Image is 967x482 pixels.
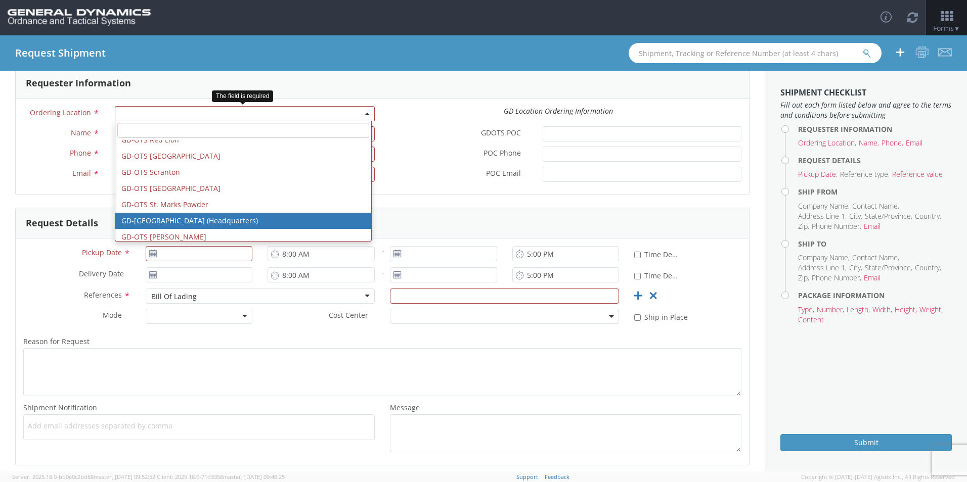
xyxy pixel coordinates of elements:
h4: Request Shipment [15,47,106,59]
span: master, [DATE] 09:46:25 [223,473,285,480]
label: Time Definite [634,269,680,281]
span: Copyright © [DATE]-[DATE] Agistix Inc., All Rights Reserved [801,473,955,481]
input: Time Definite [634,252,641,258]
a: Feedback [545,473,569,480]
i: GD Location Ordering Information [504,106,613,116]
span: Delivery Date [79,269,124,280]
a: Support [516,473,538,480]
input: Shipment, Tracking or Reference Number (at least 4 chars) [629,43,882,63]
li: Type [798,305,814,315]
span: Phone [70,148,91,158]
li: Company Name [798,201,850,211]
span: Cost Center [329,310,368,322]
li: GD-OTS [PERSON_NAME] [115,229,371,245]
span: Reason for Request [23,336,90,346]
li: Width [872,305,892,315]
span: Email [72,168,91,178]
li: GD-OTS [GEOGRAPHIC_DATA] [115,180,371,197]
li: Zip [798,221,809,231]
li: Name [859,138,879,148]
button: Submit [780,434,952,451]
li: Length [847,305,870,315]
li: Number [817,305,844,315]
li: Reference type [840,169,890,179]
li: Reference value [892,169,943,179]
li: Contact Name [852,201,899,211]
span: Shipment Notification [23,403,97,412]
span: ▼ [954,24,960,33]
h3: Shipment Checklist [780,88,952,98]
li: Phone [882,138,903,148]
li: Pickup Date [798,169,838,179]
div: Bill Of Lading [151,292,197,302]
span: Name [71,128,91,137]
label: Time Definite [634,248,680,260]
li: State/Province [865,211,912,221]
li: GD-[GEOGRAPHIC_DATA] (Headquarters) [115,213,371,229]
li: Country [915,263,941,273]
input: Time Definite [634,273,641,279]
div: The field is required [212,90,273,102]
span: Server: 2025.18.0-bb0e0c2bd68 [12,473,155,480]
li: Phone Number [812,221,861,231]
span: Message [390,403,420,412]
li: City [849,211,862,221]
span: Client: 2025.18.0-71d3358 [157,473,285,480]
span: Pickup Date [82,248,122,257]
h3: Request Details [26,218,98,228]
span: Ordering Location [30,108,91,117]
span: POC Email [486,168,521,180]
span: GDOTS POC [481,128,521,139]
li: GD-OTS St. Marks Powder [115,197,371,213]
span: POC Phone [484,148,521,160]
h4: Ship To [798,240,952,248]
li: Country [915,211,941,221]
span: master, [DATE] 09:52:52 [94,473,155,480]
span: Add email addresses separated by comma [28,421,370,431]
li: Phone Number [812,273,861,283]
h4: Package Information [798,292,952,299]
li: Email [864,221,881,231]
img: gd-ots-0c3321f2eb4c994f95cb.png [8,9,151,26]
li: Ordering Location [798,138,856,148]
li: GD-OTS Scranton [115,164,371,180]
input: Ship in Place [634,314,641,321]
li: Company Name [798,253,850,263]
span: References [84,290,122,300]
span: Forms [933,23,960,33]
li: City [849,263,862,273]
li: Email [864,273,881,283]
h4: Requester Information [798,125,952,133]
li: Weight [919,305,943,315]
li: GD-OTS Red Lion [115,132,371,148]
li: Address Line 1 [798,263,847,273]
h3: Requester Information [26,78,131,88]
span: Mode [103,310,122,320]
label: Ship in Place [634,311,690,322]
li: Contact Name [852,253,899,263]
h4: Request Details [798,157,952,164]
li: State/Province [865,263,912,273]
li: Address Line 1 [798,211,847,221]
li: Email [906,138,922,148]
span: Fill out each form listed below and agree to the terms and conditions before submitting [780,100,952,120]
li: Zip [798,273,809,283]
li: GD-OTS [GEOGRAPHIC_DATA] [115,148,371,164]
li: Height [895,305,917,315]
h4: Ship From [798,188,952,196]
li: Content [798,315,824,325]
